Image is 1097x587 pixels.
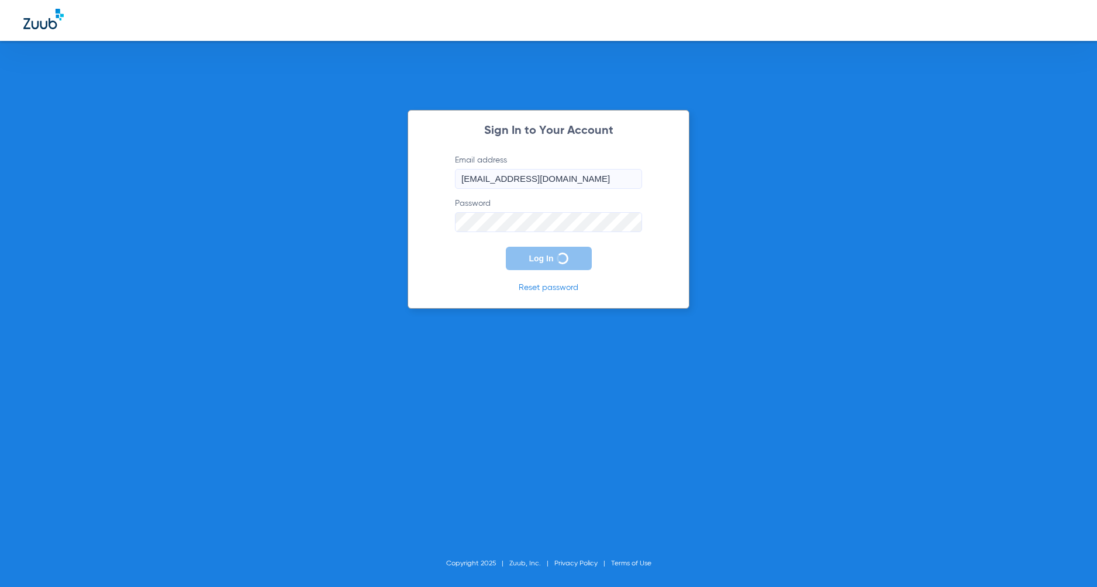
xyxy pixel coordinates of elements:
img: Zuub Logo [23,9,64,29]
a: Terms of Use [611,560,651,567]
label: Password [455,198,642,232]
a: Reset password [519,284,578,292]
label: Email address [455,154,642,189]
input: Password [455,212,642,232]
li: Zuub, Inc. [509,558,554,569]
input: Email address [455,169,642,189]
a: Privacy Policy [554,560,598,567]
h2: Sign In to Your Account [437,125,660,137]
button: Log In [506,247,592,270]
span: Log In [529,254,554,263]
li: Copyright 2025 [446,558,509,569]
